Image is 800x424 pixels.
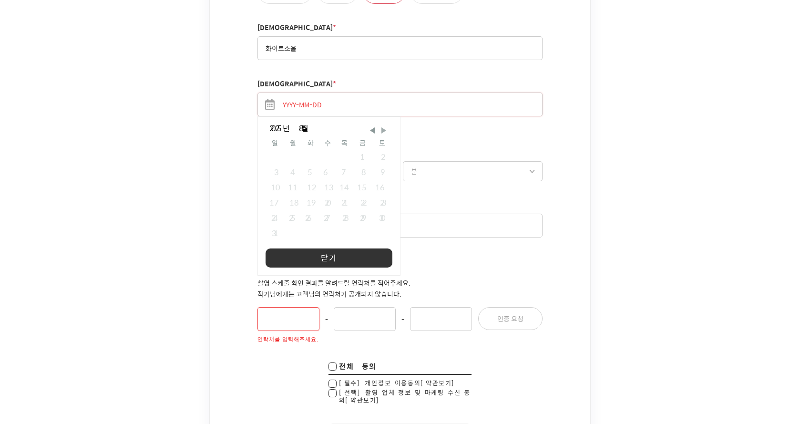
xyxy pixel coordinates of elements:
div: 금 2025년 8월 29일 [353,210,371,226]
button: 닫기 [266,248,392,268]
button: 인증 요청 [478,307,543,330]
div: 일 2025년 8월 10일 [266,180,284,195]
abbr: 수요일 [325,137,331,148]
div: 토 2025년 8월 30일 [371,210,392,226]
div: 일 2025년 8월 31일 [266,226,284,241]
div: 월 2025년 8월 11일 [284,180,301,195]
div: 토 2025년 8월 16일 [371,180,392,195]
div: 목 2025년 8월 21일 [336,195,353,210]
div: 수 2025년 8월 13일 [319,180,336,195]
div: 화 2025년 8월 19일 [301,195,319,210]
div: 월 2025년 8월 18일 [284,195,301,210]
abbr: 목요일 [341,137,348,148]
div: 일 2025년 8월 3일 [266,165,284,180]
span: 대화 [87,317,99,325]
label: [DEMOGRAPHIC_DATA] [257,23,336,32]
span: Next Month [379,125,389,135]
div: 수 2025년 8월 6일 [319,165,336,180]
div: 목 2025년 8월 7일 [336,165,353,180]
input: last [410,307,472,331]
div: 월 2025년 8월 25일 [284,210,301,226]
div: 일 2025년 8월 24일 [266,210,284,226]
div: 토 2025년 8월 23일 [371,195,392,210]
a: 대화 [63,302,123,326]
abbr: 월요일 [290,137,296,148]
div: 수 2025년 8월 27일 [319,210,336,226]
abbr: 화요일 [308,137,314,148]
div: 일 2025년 8월 17일 [266,195,284,210]
div: 금 2025년 8월 22일 [353,195,371,210]
div: 금 2025년 8월 15일 [353,180,371,195]
abbr: 금요일 [359,137,366,148]
span: Previous Month [368,125,377,135]
div: 토 2025년 8월 9일 [371,165,392,180]
abbr: 일요일 [272,137,278,148]
div: 화 2025년 8월 26일 [301,210,319,226]
div: 목 2025년 8월 14일 [336,180,353,195]
span: - [325,314,328,324]
div: 화 2025년 8월 12일 [301,180,319,195]
div: 월 2025년 8월 4일 [284,165,301,180]
div: 수 2025년 8월 20일 [319,195,336,210]
span: 전체 동의 [339,361,376,372]
label: [선택] 촬영 업체 정보 및 마케팅 수신 동의 [339,387,471,405]
small: 연락처를 입력해주세요. [257,335,322,343]
label: [약관보기] [345,395,380,405]
a: 홈 [3,302,63,326]
label: [필수] 개인정보 이용동의 [339,378,421,388]
p: 촬영 스케줄 확인 결과를 알려드릴 연락처를 적어주세요. 작가님에게는 고객님의 연락처가 공개되지 않습니다. [257,278,543,300]
input: middle [334,307,396,331]
label: [DEMOGRAPHIC_DATA] [257,79,336,89]
div: 2025년 8월 [266,124,392,132]
div: 화 2025년 8월 5일 [301,165,319,180]
span: - [401,314,404,324]
abbr: 토요일 [379,137,385,148]
div: 목 2025년 8월 28일 [336,210,353,226]
div: 금 2025년 8월 1일 [353,149,371,165]
span: 설정 [147,317,159,324]
a: 설정 [123,302,183,326]
label: [약관보기] [421,378,456,388]
div: 금 2025년 8월 8일 [353,165,371,180]
input: YYYY-MM-DD [257,93,543,116]
div: 토 2025년 8월 2일 [371,149,392,165]
span: 홈 [30,317,36,324]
